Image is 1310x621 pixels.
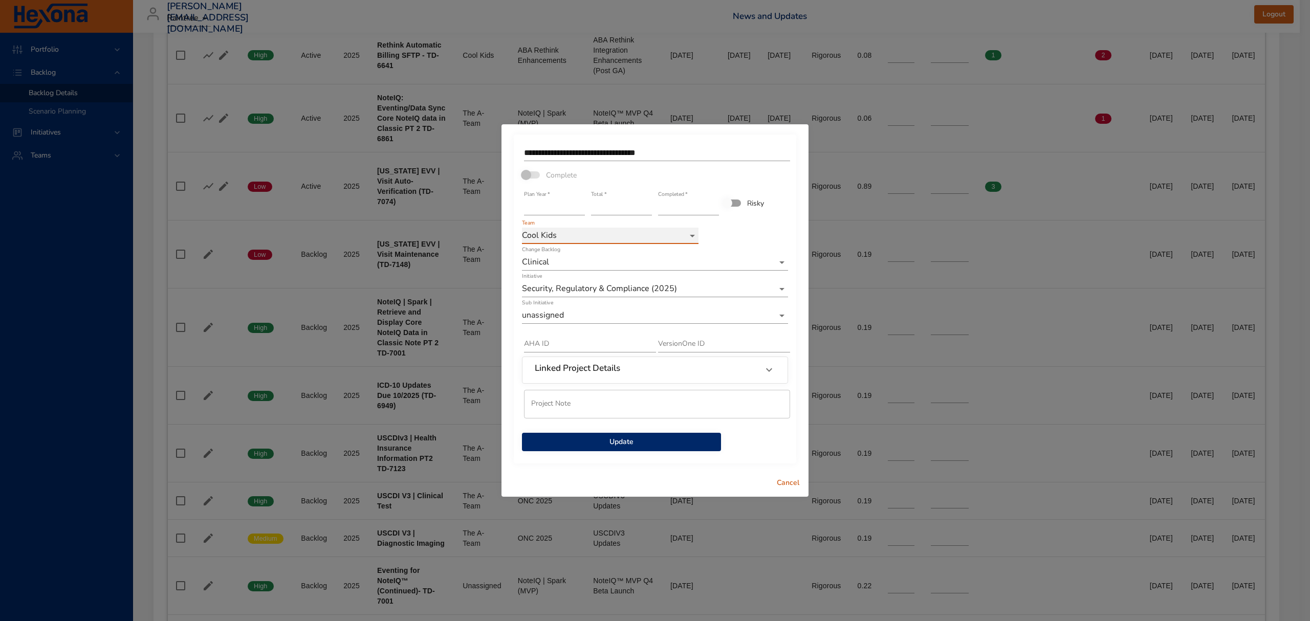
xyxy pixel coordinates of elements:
span: Complete [546,170,577,181]
div: Cool Kids [522,228,698,244]
button: Cancel [772,474,804,493]
label: Team [522,220,535,226]
label: Completed [658,192,688,197]
button: Update [522,433,721,452]
span: Update [530,436,713,449]
span: Risky [747,198,764,209]
div: Linked Project Details [522,357,788,383]
label: Initiative [522,274,542,279]
div: Security, Regulatory & Compliance (2025) [522,281,788,297]
label: Plan Year [524,192,550,197]
div: Clinical [522,254,788,271]
h6: Linked Project Details [535,363,620,373]
div: unassigned [522,307,788,324]
span: Cancel [776,477,800,490]
label: Total [591,192,606,197]
label: Change Backlog [522,247,560,253]
label: Sub Initiative [522,300,553,306]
